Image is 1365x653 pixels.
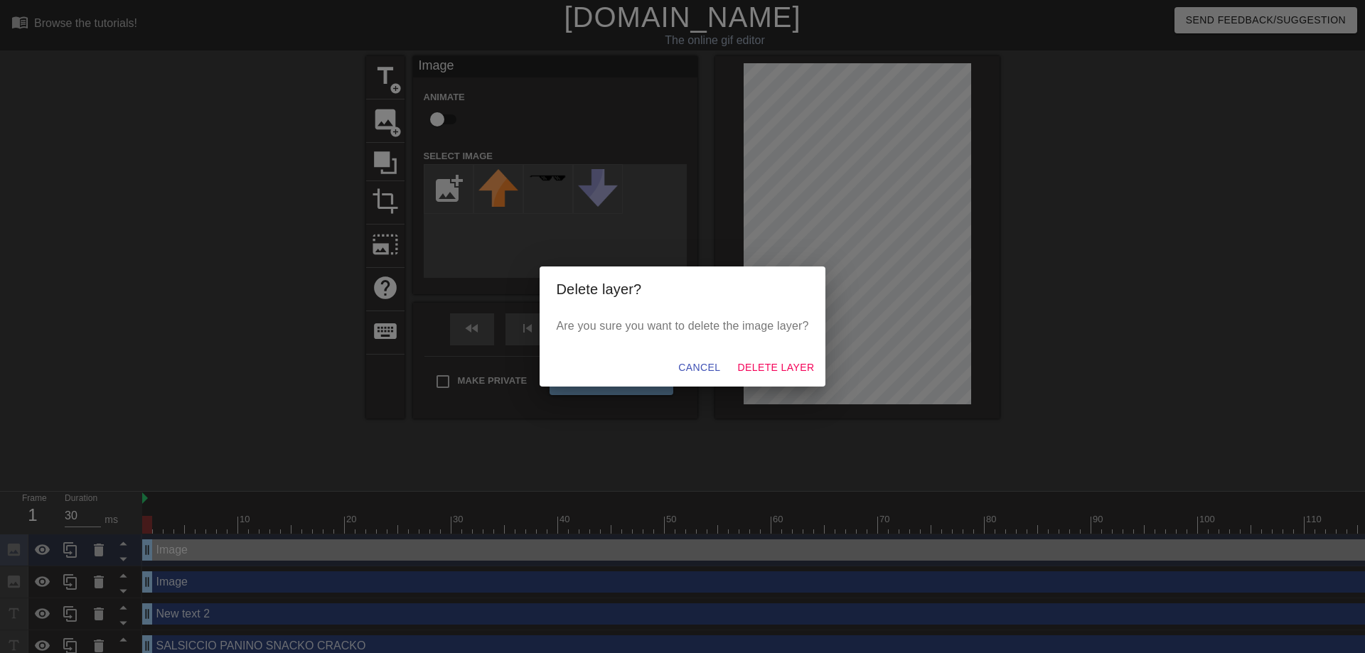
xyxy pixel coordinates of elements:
button: Cancel [673,355,726,381]
h2: Delete layer? [557,278,809,301]
p: Are you sure you want to delete the image layer? [557,318,809,335]
span: Delete Layer [737,359,814,377]
span: Cancel [678,359,720,377]
button: Delete Layer [732,355,820,381]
